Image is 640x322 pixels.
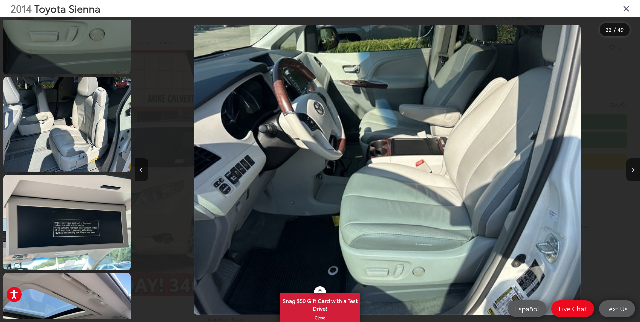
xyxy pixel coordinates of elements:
button: Previous image [135,158,148,181]
a: Live Chat [551,300,594,317]
img: 2014 Toyota Sienna Limited [2,174,132,271]
span: Snag $50 Gift Card with a Test Drive! [281,294,359,314]
span: 2014 [10,1,32,15]
span: 22 [606,26,612,33]
span: / [613,27,616,32]
span: Español [512,304,542,313]
span: Live Chat [555,304,590,313]
span: Text Us [603,304,631,313]
div: 2014 Toyota Sienna Limited 21 [135,25,639,314]
img: 2014 Toyota Sienna Limited [194,25,580,314]
a: Text Us [599,300,635,317]
img: 2014 Toyota Sienna Limited [2,76,132,173]
button: Next image [626,158,640,181]
span: 49 [618,26,624,33]
span: Toyota Sienna [34,1,100,15]
i: Close gallery [623,4,630,13]
a: Español [508,300,546,317]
